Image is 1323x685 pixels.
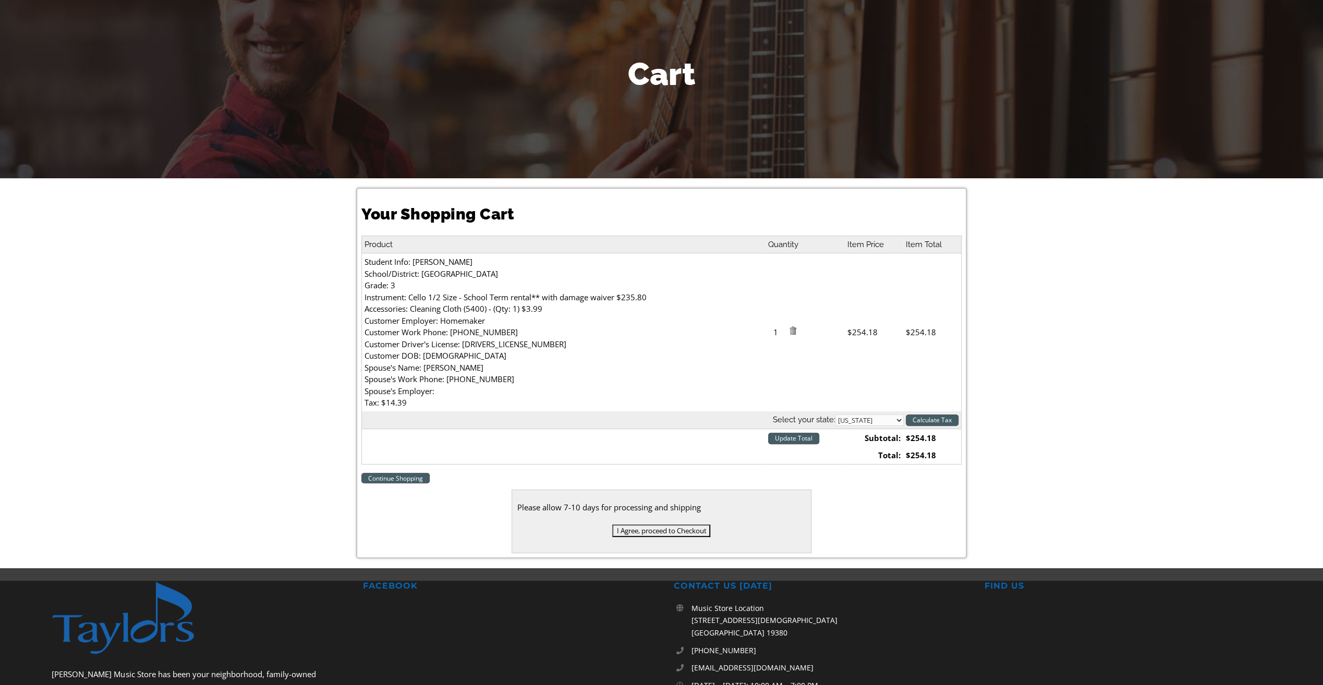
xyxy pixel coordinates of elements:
[52,581,216,655] img: footer-logo
[845,429,903,447] td: Subtotal:
[361,236,765,253] th: Product
[361,411,961,429] th: Select your state:
[845,447,903,464] td: Total:
[691,644,960,657] a: [PHONE_NUMBER]
[691,602,960,639] p: Music Store Location [STREET_ADDRESS][DEMOGRAPHIC_DATA] [GEOGRAPHIC_DATA] 19380
[845,253,903,411] td: $254.18
[788,326,797,335] img: Remove Item
[768,326,786,338] span: 1
[766,236,845,253] th: Quantity
[835,414,904,426] select: State billing address
[768,433,819,444] input: Update Total
[845,236,903,253] th: Item Price
[691,663,813,672] span: [EMAIL_ADDRESS][DOMAIN_NAME]
[517,500,806,514] div: Please allow 7-10 days for processing and shipping
[361,253,765,411] td: Student Info: [PERSON_NAME] School/District: [GEOGRAPHIC_DATA] Grade: 3 Instrument: Cello 1/2 Siz...
[361,473,430,483] a: Continue Shopping
[903,447,962,464] td: $254.18
[903,429,962,447] td: $254.18
[357,52,967,96] h1: Cart
[674,581,960,592] h2: CONTACT US [DATE]
[906,414,958,426] input: Calculate Tax
[985,581,1271,592] h2: FIND US
[788,327,797,337] a: Remove item from cart
[361,203,962,225] h1: Your Shopping Cart
[903,253,962,411] td: $254.18
[612,524,710,537] input: I Agree, proceed to Checkout
[363,581,649,592] h2: FACEBOOK
[691,662,960,674] a: [EMAIL_ADDRESS][DOMAIN_NAME]
[903,236,962,253] th: Item Total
